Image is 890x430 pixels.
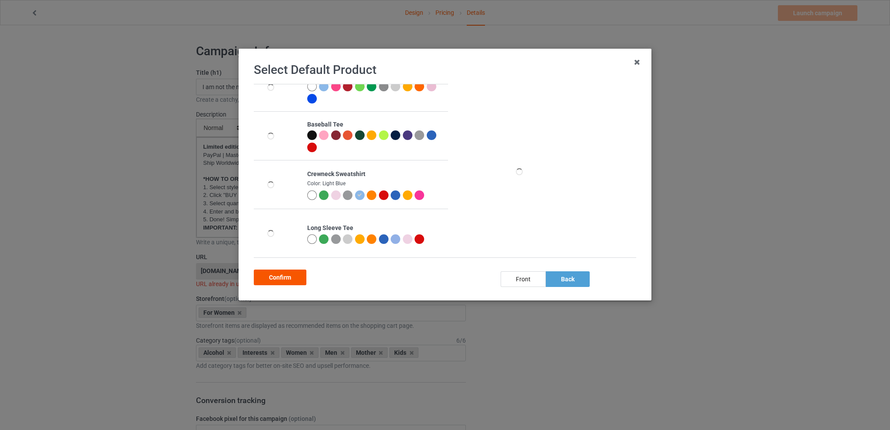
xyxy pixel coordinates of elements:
[254,62,636,78] h1: Select Default Product
[501,271,546,287] div: front
[379,82,389,91] img: heather_texture.png
[307,224,443,233] div: Long Sleeve Tee
[415,130,424,140] img: heather_texture.png
[307,170,443,179] div: Crewneck Sweatshirt
[254,270,306,285] div: Confirm
[307,180,443,187] div: Color: Light Blue
[546,271,590,287] div: back
[307,120,443,129] div: Baseball Tee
